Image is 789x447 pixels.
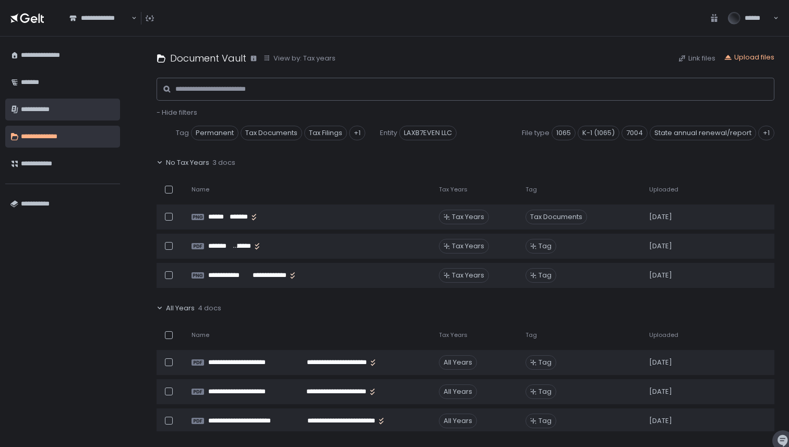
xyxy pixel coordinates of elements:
[678,54,715,63] button: Link files
[539,387,552,396] span: Tag
[452,212,484,222] span: Tax Years
[452,241,484,251] span: Tax Years
[439,384,477,399] div: All Years
[649,358,672,367] span: [DATE]
[198,304,221,313] span: 4 docs
[349,126,365,140] div: +1
[724,53,774,62] button: Upload files
[212,158,235,167] span: 3 docs
[192,331,209,339] span: Name
[649,416,672,426] span: [DATE]
[439,414,477,428] div: All Years
[539,241,552,251] span: Tag
[525,210,587,224] span: Tax Documents
[649,387,672,396] span: [DATE]
[525,331,537,339] span: Tag
[650,126,756,140] span: State annual renewal/report
[304,126,347,140] span: Tax Filings
[649,271,672,280] span: [DATE]
[170,51,246,65] h1: Document Vault
[176,128,189,138] span: Tag
[649,186,678,194] span: Uploaded
[439,355,477,370] div: All Years
[452,271,484,280] span: Tax Years
[439,186,468,194] span: Tax Years
[439,331,468,339] span: Tax Years
[191,126,238,140] span: Permanent
[241,126,302,140] span: Tax Documents
[649,241,672,251] span: [DATE]
[63,7,137,29] div: Search for option
[192,186,209,194] span: Name
[525,186,537,194] span: Tag
[522,128,549,138] span: File type
[552,126,576,140] span: 1065
[621,126,648,140] span: 7004
[649,212,672,222] span: [DATE]
[539,358,552,367] span: Tag
[649,331,678,339] span: Uploaded
[380,128,397,138] span: Entity
[263,54,336,63] button: View by: Tax years
[578,126,619,140] span: K-1 (1065)
[758,126,774,140] div: +1
[166,158,209,167] span: No Tax Years
[130,13,130,23] input: Search for option
[399,126,457,140] span: LAXB7EVEN LLC
[539,416,552,426] span: Tag
[539,271,552,280] span: Tag
[166,304,195,313] span: All Years
[157,108,197,117] button: - Hide filters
